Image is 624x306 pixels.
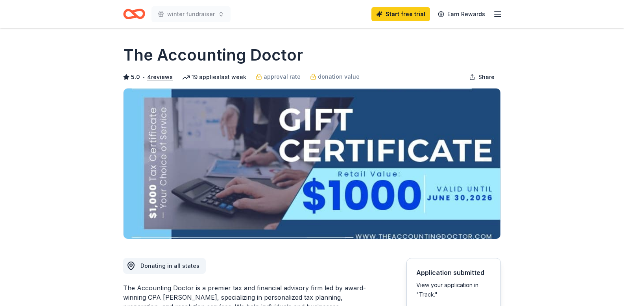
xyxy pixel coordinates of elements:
[142,74,145,80] span: •
[123,44,303,66] h1: The Accounting Doctor
[478,72,495,82] span: Share
[131,72,140,82] span: 5.0
[167,9,215,19] span: winter fundraiser
[310,72,360,81] a: donation value
[140,262,199,269] span: Donating in all states
[151,6,231,22] button: winter fundraiser
[371,7,430,21] a: Start free trial
[318,72,360,81] span: donation value
[463,69,501,85] button: Share
[416,280,491,299] div: View your application in "Track."
[416,268,491,277] div: Application submitted
[433,7,490,21] a: Earn Rewards
[264,72,301,81] span: approval rate
[256,72,301,81] a: approval rate
[147,72,173,82] button: 4reviews
[124,88,500,239] img: Image for The Accounting Doctor
[123,5,145,23] a: Home
[182,72,246,82] div: 19 applies last week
